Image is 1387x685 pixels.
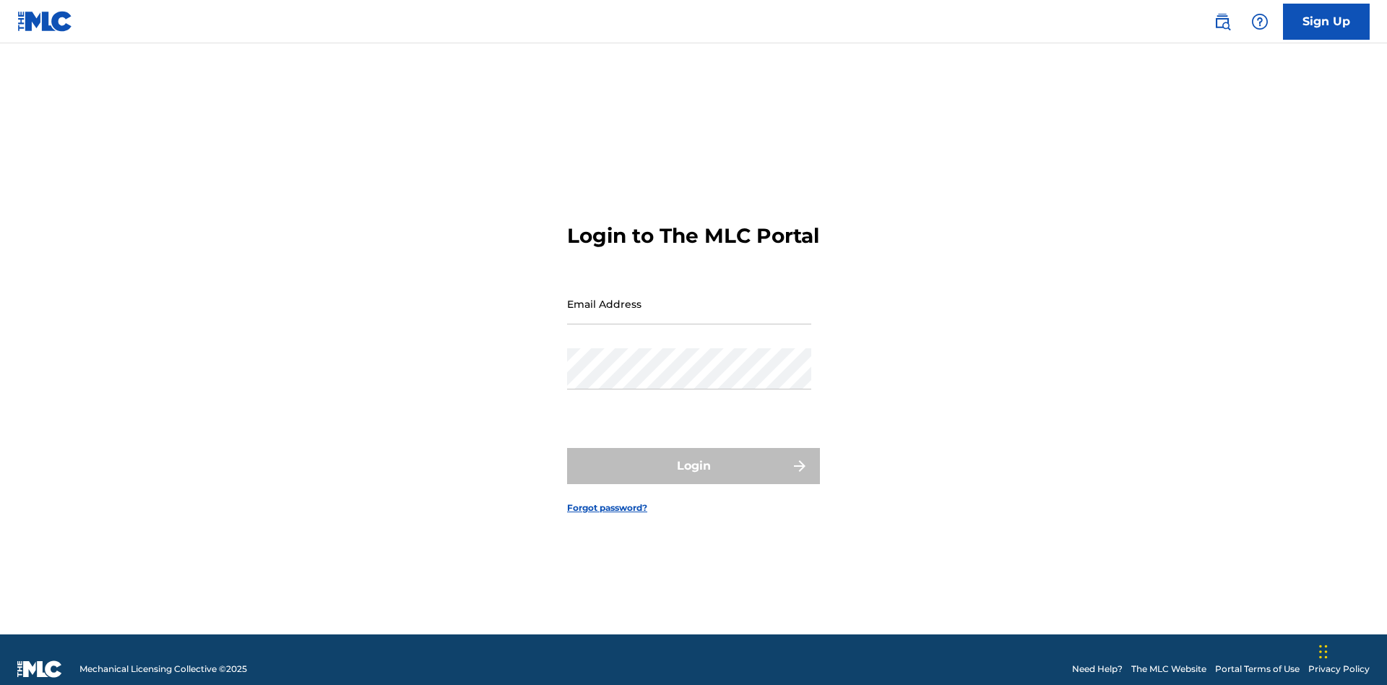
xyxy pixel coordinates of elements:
a: Privacy Policy [1308,663,1370,676]
a: Need Help? [1072,663,1123,676]
a: Public Search [1208,7,1237,36]
img: search [1214,13,1231,30]
iframe: Chat Widget [1315,616,1387,685]
a: Forgot password? [567,501,647,514]
img: MLC Logo [17,11,73,32]
span: Mechanical Licensing Collective © 2025 [79,663,247,676]
div: Help [1245,7,1274,36]
a: The MLC Website [1131,663,1206,676]
a: Sign Up [1283,4,1370,40]
img: logo [17,660,62,678]
a: Portal Terms of Use [1215,663,1300,676]
h3: Login to The MLC Portal [567,223,819,249]
div: Drag [1319,630,1328,673]
img: help [1251,13,1269,30]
